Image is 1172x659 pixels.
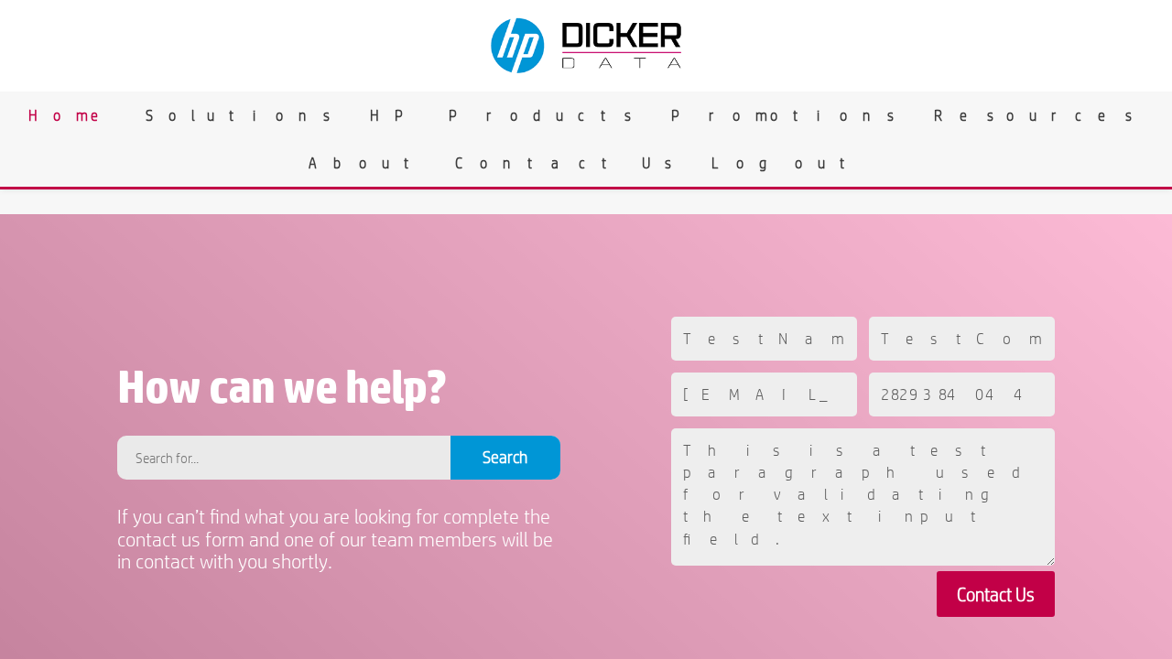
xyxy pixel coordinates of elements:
[657,92,920,139] a: Promotions
[480,9,696,82] img: Dicker Data & HP
[450,436,560,480] input: Search
[869,317,1055,361] input: Company
[117,505,553,571] span: If you can’t find what you are looking for complete the contact us form and one of our team membe...
[356,92,657,139] a: HP Products
[441,139,698,187] a: Contact Us
[698,139,877,187] a: Logout
[15,92,132,139] a: Home
[937,571,1055,617] button: Contact Us
[117,360,446,413] span: How can we help?
[671,373,857,416] input: Email Address
[869,373,1055,416] input: Phone
[132,92,356,139] a: Solutions
[671,317,857,361] input: Name
[117,436,450,480] input: Search for...
[295,139,441,187] a: About
[920,92,1158,139] a: Resources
